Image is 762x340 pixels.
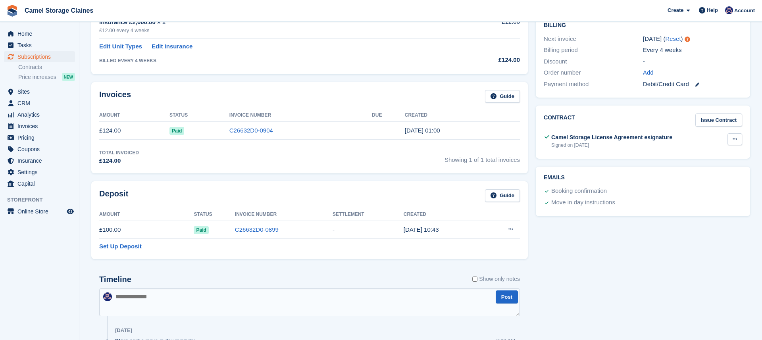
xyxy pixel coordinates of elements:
[21,4,96,17] a: Camel Storage Claines
[62,73,75,81] div: NEW
[404,226,439,233] time: 2025-08-16 09:43:31 UTC
[65,207,75,216] a: Preview store
[4,86,75,97] a: menu
[544,35,643,44] div: Next invoice
[17,28,65,39] span: Home
[99,57,441,64] div: BILLED EVERY 4 WEEKS
[544,57,643,66] div: Discount
[643,80,742,89] div: Debit/Credit Card
[695,113,742,127] a: Issue Contract
[99,42,142,51] a: Edit Unit Types
[99,27,441,35] div: £12.00 every 4 weeks
[17,51,65,62] span: Subscriptions
[665,35,681,42] a: Reset
[194,208,235,221] th: Status
[372,109,405,122] th: Due
[115,327,132,334] div: [DATE]
[99,149,139,156] div: Total Invoiced
[333,208,404,221] th: Settlement
[496,290,518,304] button: Post
[99,221,194,239] td: £100.00
[734,7,755,15] span: Account
[684,36,691,43] div: Tooltip anchor
[551,133,672,142] div: Camel Storage License Agreement esignature
[99,156,139,165] div: £124.00
[4,167,75,178] a: menu
[99,242,142,251] a: Set Up Deposit
[643,35,742,44] div: [DATE] ( )
[99,18,441,27] div: Insurance £2,000.00 × 1
[17,167,65,178] span: Settings
[551,186,607,196] div: Booking confirmation
[4,206,75,217] a: menu
[707,6,718,14] span: Help
[4,40,75,51] a: menu
[4,155,75,166] a: menu
[544,68,643,77] div: Order number
[405,109,520,122] th: Created
[4,132,75,143] a: menu
[169,127,184,135] span: Paid
[333,221,404,239] td: -
[485,90,520,103] a: Guide
[99,189,128,202] h2: Deposit
[17,86,65,97] span: Sites
[17,155,65,166] span: Insurance
[99,122,169,140] td: £124.00
[169,109,229,122] th: Status
[229,109,372,122] th: Invoice Number
[441,56,520,65] div: £124.00
[643,46,742,55] div: Every 4 weeks
[229,127,273,134] a: C26632D0-0904
[668,6,683,14] span: Create
[4,28,75,39] a: menu
[18,73,75,81] a: Price increases NEW
[17,206,65,217] span: Online Store
[18,63,75,71] a: Contracts
[4,51,75,62] a: menu
[4,109,75,120] a: menu
[643,68,654,77] a: Add
[544,113,575,127] h2: Contract
[17,144,65,155] span: Coupons
[17,109,65,120] span: Analytics
[99,275,131,284] h2: Timeline
[235,208,333,221] th: Invoice Number
[544,80,643,89] div: Payment method
[544,46,643,55] div: Billing period
[6,5,18,17] img: stora-icon-8386f47178a22dfd0bd8f6a31ec36ba5ce8667c1dd55bd0f319d3a0aa187defe.svg
[18,73,56,81] span: Price increases
[472,275,477,283] input: Show only notes
[17,98,65,109] span: CRM
[485,189,520,202] a: Guide
[544,175,742,181] h2: Emails
[444,149,520,165] span: Showing 1 of 1 total invoices
[103,292,112,301] img: Rod
[643,57,742,66] div: -
[99,90,131,103] h2: Invoices
[441,13,520,39] td: £12.00
[17,178,65,189] span: Capital
[4,98,75,109] a: menu
[17,40,65,51] span: Tasks
[472,275,520,283] label: Show only notes
[405,127,440,134] time: 2025-08-18 00:00:40 UTC
[7,196,79,204] span: Storefront
[17,132,65,143] span: Pricing
[194,226,208,234] span: Paid
[725,6,733,14] img: Rod
[235,226,279,233] a: C26632D0-0899
[99,208,194,221] th: Amount
[544,21,742,29] h2: Billing
[551,198,615,207] div: Move in day instructions
[17,121,65,132] span: Invoices
[4,121,75,132] a: menu
[152,42,192,51] a: Edit Insurance
[551,142,672,149] div: Signed on [DATE]
[4,144,75,155] a: menu
[99,109,169,122] th: Amount
[4,178,75,189] a: menu
[404,208,483,221] th: Created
